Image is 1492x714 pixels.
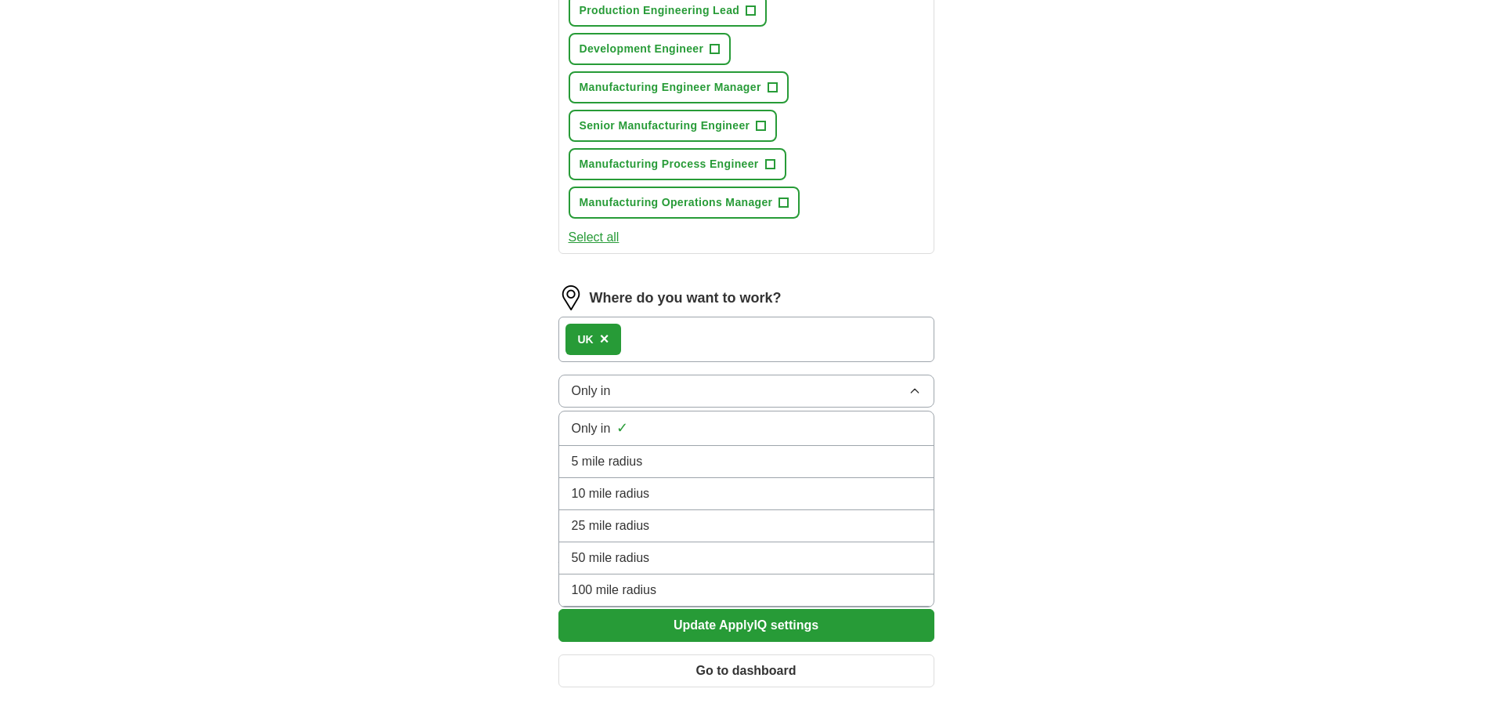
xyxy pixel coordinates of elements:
span: Development Engineer [580,41,704,57]
button: Update ApplyIQ settings [558,609,934,642]
button: × [600,328,609,351]
span: Production Engineering Lead [580,2,740,19]
button: Development Engineer [569,33,732,65]
span: Only in [572,382,611,400]
span: 50 mile radius [572,549,650,567]
span: 100 mile radius [572,581,657,600]
button: Senior Manufacturing Engineer [569,110,778,142]
span: 10 mile radius [572,484,650,503]
label: Where do you want to work? [590,288,782,309]
span: 5 mile radius [572,452,643,471]
span: Manufacturing Process Engineer [580,156,759,172]
button: Go to dashboard [558,654,934,687]
span: Manufacturing Operations Manager [580,194,773,211]
span: Senior Manufacturing Engineer [580,118,750,134]
button: Manufacturing Process Engineer [569,148,786,180]
span: ✓ [616,418,628,439]
span: × [600,330,609,347]
span: 25 mile radius [572,516,650,535]
span: Manufacturing Engineer Manager [580,79,761,96]
button: Only in [558,375,934,408]
button: Select all [569,228,620,247]
span: Only in [572,419,611,438]
button: Manufacturing Engineer Manager [569,71,789,103]
div: UK [578,332,594,348]
button: Manufacturing Operations Manager [569,187,800,219]
img: location.png [558,285,583,310]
